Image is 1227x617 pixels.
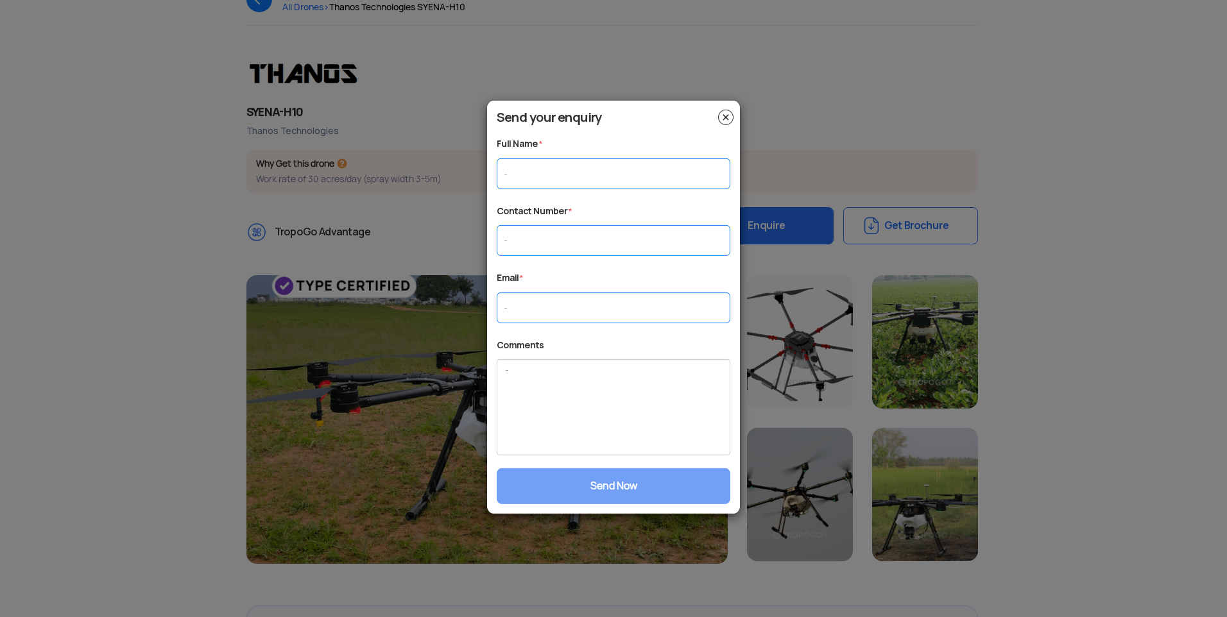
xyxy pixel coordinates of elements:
label: Full Name [497,137,542,151]
button: Send Now [497,468,730,504]
input: - [497,292,730,323]
img: close [718,110,734,125]
input: - [497,225,730,256]
label: Contact Number [497,204,572,217]
label: Email [497,271,523,285]
h4: Send your enquiry [497,110,730,124]
label: Comments [497,339,544,351]
input: - [497,158,730,189]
